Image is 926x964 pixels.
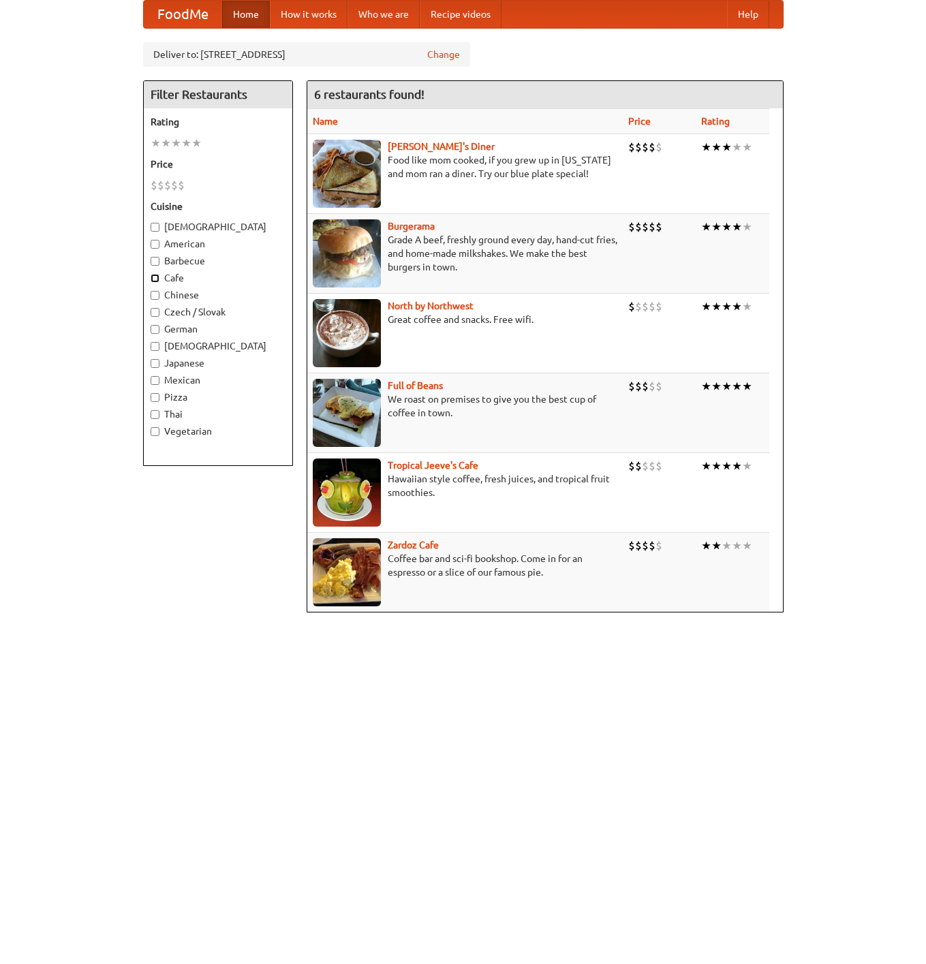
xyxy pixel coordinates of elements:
[151,376,159,385] input: Mexican
[642,538,649,553] li: $
[151,291,159,300] input: Chinese
[722,538,732,553] li: ★
[701,140,711,155] li: ★
[655,458,662,473] li: $
[151,178,157,193] li: $
[388,460,478,471] a: Tropical Jeeve's Cafe
[635,379,642,394] li: $
[151,339,285,353] label: [DEMOGRAPHIC_DATA]
[742,458,752,473] li: ★
[151,223,159,232] input: [DEMOGRAPHIC_DATA]
[388,300,474,311] a: North by Northwest
[649,219,655,234] li: $
[151,274,159,283] input: Cafe
[655,538,662,553] li: $
[427,48,460,61] a: Change
[388,141,495,152] a: [PERSON_NAME]'s Diner
[722,458,732,473] li: ★
[655,379,662,394] li: $
[313,219,381,287] img: burgerama.jpg
[164,178,171,193] li: $
[711,299,722,314] li: ★
[181,136,191,151] li: ★
[143,42,470,67] div: Deliver to: [STREET_ADDRESS]
[313,116,338,127] a: Name
[171,178,178,193] li: $
[313,392,617,420] p: We roast on premises to give you the best cup of coffee in town.
[722,299,732,314] li: ★
[151,237,285,251] label: American
[388,221,435,232] b: Burgerama
[742,538,752,553] li: ★
[655,299,662,314] li: $
[222,1,270,28] a: Home
[742,299,752,314] li: ★
[655,219,662,234] li: $
[628,299,635,314] li: $
[642,219,649,234] li: $
[642,299,649,314] li: $
[642,140,649,155] li: $
[722,219,732,234] li: ★
[313,472,617,499] p: Hawaiian style coffee, fresh juices, and tropical fruit smoothies.
[727,1,769,28] a: Help
[151,308,159,317] input: Czech / Slovak
[161,136,171,151] li: ★
[742,219,752,234] li: ★
[711,140,722,155] li: ★
[157,178,164,193] li: $
[649,140,655,155] li: $
[313,538,381,606] img: zardoz.jpg
[722,140,732,155] li: ★
[151,342,159,351] input: [DEMOGRAPHIC_DATA]
[649,299,655,314] li: $
[388,540,439,550] a: Zardoz Cafe
[628,140,635,155] li: $
[722,379,732,394] li: ★
[649,458,655,473] li: $
[742,379,752,394] li: ★
[701,458,711,473] li: ★
[314,88,425,101] ng-pluralize: 6 restaurants found!
[270,1,348,28] a: How it works
[151,220,285,234] label: [DEMOGRAPHIC_DATA]
[151,356,285,370] label: Japanese
[628,458,635,473] li: $
[711,219,722,234] li: ★
[732,379,742,394] li: ★
[732,538,742,553] li: ★
[732,140,742,155] li: ★
[628,219,635,234] li: $
[711,379,722,394] li: ★
[628,379,635,394] li: $
[649,379,655,394] li: $
[642,379,649,394] li: $
[649,538,655,553] li: $
[151,410,159,419] input: Thai
[151,200,285,213] h5: Cuisine
[635,299,642,314] li: $
[151,373,285,387] label: Mexican
[642,458,649,473] li: $
[388,380,443,391] b: Full of Beans
[313,313,617,326] p: Great coffee and snacks. Free wifi.
[313,233,617,274] p: Grade A beef, freshly ground every day, hand-cut fries, and home-made milkshakes. We make the bes...
[711,458,722,473] li: ★
[151,407,285,421] label: Thai
[151,254,285,268] label: Barbecue
[628,116,651,127] a: Price
[732,299,742,314] li: ★
[420,1,501,28] a: Recipe videos
[178,178,185,193] li: $
[732,219,742,234] li: ★
[628,538,635,553] li: $
[151,257,159,266] input: Barbecue
[144,81,292,108] h4: Filter Restaurants
[313,458,381,527] img: jeeves.jpg
[348,1,420,28] a: Who we are
[313,379,381,447] img: beans.jpg
[701,538,711,553] li: ★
